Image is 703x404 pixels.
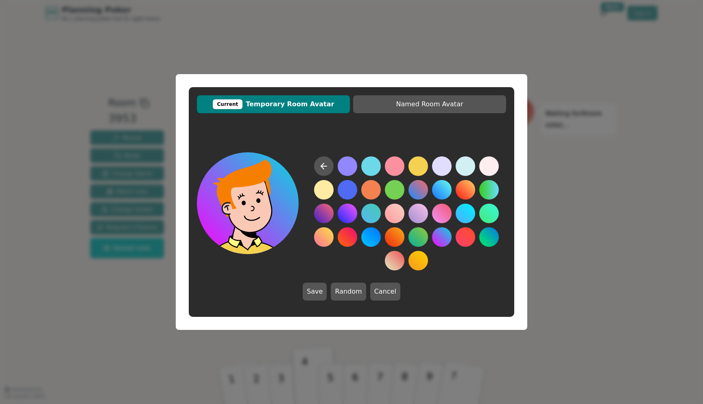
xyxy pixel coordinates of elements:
button: Random [331,283,366,301]
button: Named Room Avatar [353,95,506,113]
button: Cancel [370,283,400,301]
span: Named Room Avatar [357,99,502,109]
span: Temporary Room Avatar [201,99,346,109]
div: Current [213,99,243,109]
button: Save [303,283,327,301]
button: CurrentTemporary Room Avatar [197,95,350,113]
